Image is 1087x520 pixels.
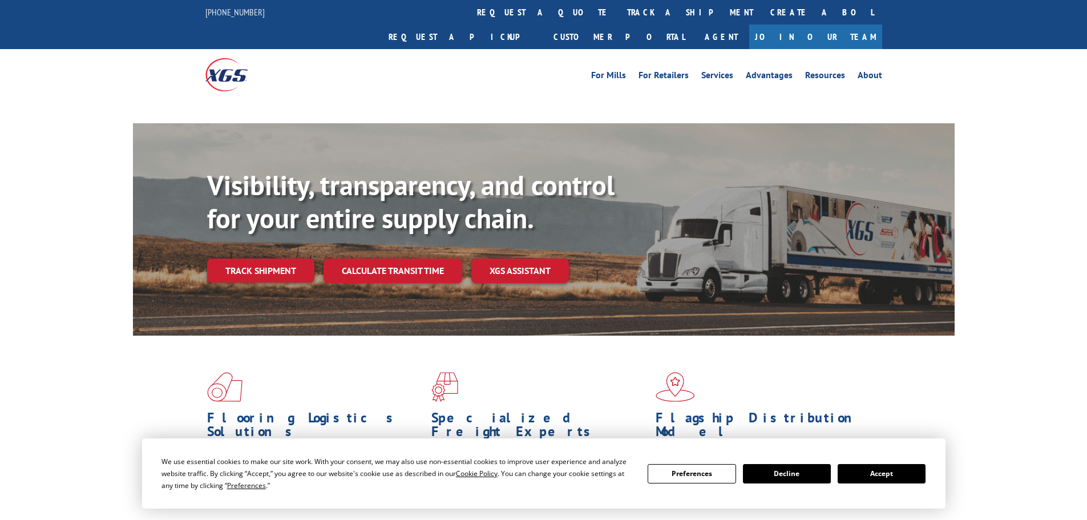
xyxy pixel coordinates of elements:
[591,71,626,83] a: For Mills
[545,25,693,49] a: Customer Portal
[693,25,749,49] a: Agent
[648,464,736,483] button: Preferences
[207,372,243,402] img: xgs-icon-total-supply-chain-intelligence-red
[207,259,314,283] a: Track shipment
[324,259,462,283] a: Calculate transit time
[431,411,647,444] h1: Specialized Freight Experts
[205,6,265,18] a: [PHONE_NUMBER]
[858,71,882,83] a: About
[656,372,695,402] img: xgs-icon-flagship-distribution-model-red
[656,411,871,444] h1: Flagship Distribution Model
[743,464,831,483] button: Decline
[161,455,634,491] div: We use essential cookies to make our site work. With your consent, we may also use non-essential ...
[207,167,615,236] b: Visibility, transparency, and control for your entire supply chain.
[142,438,945,509] div: Cookie Consent Prompt
[456,469,498,478] span: Cookie Policy
[431,372,458,402] img: xgs-icon-focused-on-flooring-red
[227,481,266,490] span: Preferences
[639,71,689,83] a: For Retailers
[746,71,793,83] a: Advantages
[207,411,423,444] h1: Flooring Logistics Solutions
[838,464,926,483] button: Accept
[749,25,882,49] a: Join Our Team
[805,71,845,83] a: Resources
[701,71,733,83] a: Services
[380,25,545,49] a: Request a pickup
[471,259,569,283] a: XGS ASSISTANT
